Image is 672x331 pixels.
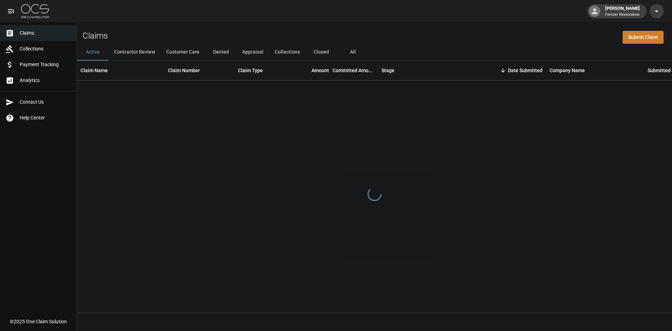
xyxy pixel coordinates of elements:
button: Customer Care [161,44,205,61]
div: dynamic tabs [77,44,672,61]
button: Collections [269,44,306,61]
div: Company Name [546,61,644,80]
div: [PERSON_NAME] [602,5,643,18]
div: Stage [378,61,483,80]
div: Claim Number [168,61,200,80]
button: Active [77,44,108,61]
h2: Claims [83,31,108,41]
div: Date Submitted [483,61,546,80]
div: Date Submitted [508,61,542,80]
button: Denied [205,44,237,61]
span: Help Center [20,114,71,122]
button: All [337,44,369,61]
div: Claim Name [80,61,108,80]
div: Committed Amount [332,61,378,80]
div: Claim Name [77,61,164,80]
div: Company Name [549,61,585,80]
a: Submit Claim [623,31,664,44]
div: © 2025 One Claim Solution [10,318,67,325]
div: Stage [381,61,394,80]
button: Contractor Review [108,44,161,61]
div: Amount [287,61,332,80]
button: Sort [498,65,508,75]
div: Claim Number [164,61,234,80]
button: Closed [306,44,337,61]
span: Claims [20,29,71,37]
img: ocs-logo-white-transparent.png [21,4,49,18]
div: Amount [311,61,329,80]
button: open drawer [4,4,18,18]
span: Analytics [20,77,71,84]
span: Payment Tracking [20,61,71,68]
button: Appraisal [237,44,269,61]
div: Committed Amount [332,61,374,80]
div: Claim Type [234,61,287,80]
div: Claim Type [238,61,263,80]
p: Forever Restoration [605,12,640,18]
span: Contact Us [20,98,71,106]
span: Collections [20,45,71,53]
